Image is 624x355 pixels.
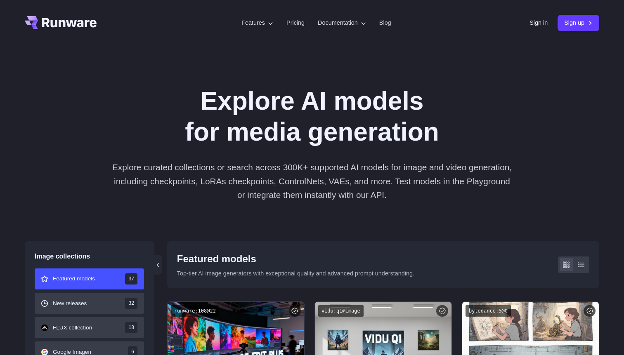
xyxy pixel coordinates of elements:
[529,18,548,28] a: Sign in
[125,298,137,309] span: 32
[35,293,144,314] button: New releases 32
[466,305,511,317] code: bytedance:5@0
[154,255,162,275] button: ‹
[286,18,305,28] a: Pricing
[379,18,391,28] a: Blog
[318,18,366,28] label: Documentation
[35,268,144,289] button: Featured models 37
[125,273,137,284] span: 37
[177,251,414,267] div: Featured models
[318,305,364,317] code: vidu:q1@image
[25,16,97,29] a: Go to /
[558,15,599,31] a: Sign up
[177,269,414,278] p: Top-tier AI image generators with exceptional quality and advanced prompt understanding.
[35,317,144,338] button: FLUX collection 18
[111,160,513,202] p: Explore curated collections or search across 300K+ supported AI models for image and video genera...
[82,86,542,147] h1: Explore AI models for media generation
[53,274,95,283] span: Featured models
[35,251,144,262] div: Image collections
[241,18,273,28] label: Features
[53,299,87,308] span: New releases
[171,305,219,317] code: runware:108@22
[53,323,92,332] span: FLUX collection
[125,322,137,333] span: 18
